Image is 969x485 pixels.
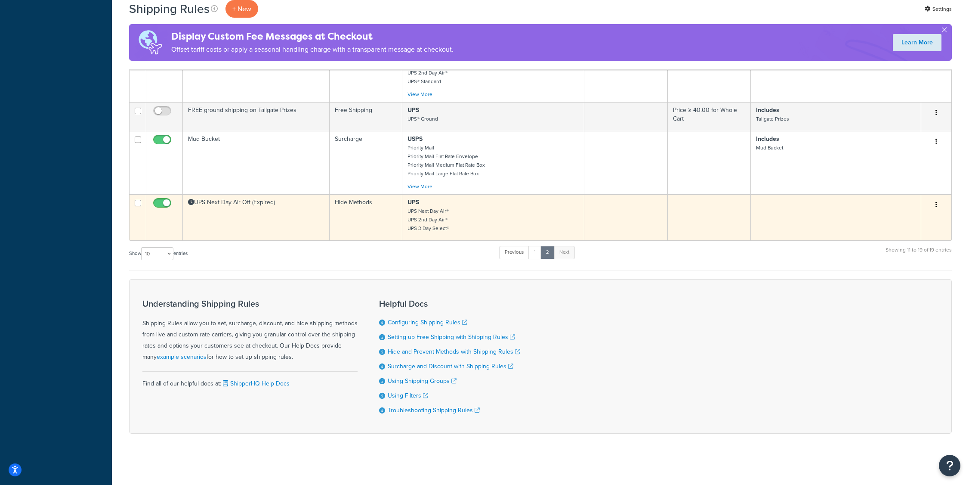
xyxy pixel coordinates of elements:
[330,131,402,194] td: Surcharge
[939,455,960,476] button: Open Resource Center
[129,247,188,260] label: Show entries
[407,207,449,232] small: UPS Next Day Air® UPS 2nd Day Air® UPS 3 Day Select®
[407,198,419,207] strong: UPS
[129,24,171,61] img: duties-banner-06bc72dcb5fe05cb3f9472aba00be2ae8eb53ab6f0d8bb03d382ba314ac3c341.png
[407,106,419,115] strong: UPS
[925,3,952,15] a: Settings
[756,134,779,143] strong: Includes
[171,44,454,56] p: Offset tariff costs or apply a seasonal handling charge with a transparent message at checkout.
[528,246,541,259] a: 1
[330,39,402,102] td: Hide Methods
[407,183,432,190] a: View More
[554,246,575,259] a: Next
[407,134,423,143] strong: USPS
[499,246,529,259] a: Previous
[893,34,941,51] a: Learn More
[388,376,457,386] a: Using Shipping Groups
[379,299,520,308] h3: Helpful Docs
[157,352,207,361] a: example scenarios
[142,299,358,363] div: Shipping Rules allow you to set, surcharge, discount, and hide shipping methods from live and cus...
[142,371,358,389] div: Find all of our helpful docs at:
[756,144,783,152] small: Mud Bucket
[407,115,438,123] small: UPS® Ground
[388,406,480,415] a: Troubleshooting Shipping Rules
[221,379,290,388] a: ShipperHQ Help Docs
[407,90,432,98] a: View More
[183,131,330,194] td: Mud Bucket
[183,194,330,240] td: UPS Next Day Air Off (Expired)
[388,391,428,400] a: Using Filters
[129,0,210,17] h1: Shipping Rules
[388,347,520,356] a: Hide and Prevent Methods with Shipping Rules
[141,247,173,260] select: Showentries
[183,102,330,131] td: FREE ground shipping on Tailgate Prizes
[142,299,358,308] h3: Understanding Shipping Rules
[171,29,454,44] h4: Display Custom Fee Messages at Checkout
[668,102,751,131] td: Price ≥ 40.00 for Whole Cart
[668,39,751,102] td: Quantity ≥ 4 for Everything in Shipping Group
[330,102,402,131] td: Free Shipping
[388,318,467,327] a: Configuring Shipping Rules
[330,194,402,240] td: Hide Methods
[183,39,330,102] td: Orange Blanket Canister Hide when Quantity is more than 4
[756,106,779,115] strong: Includes
[388,362,513,371] a: Surcharge and Discount with Shipping Rules
[407,144,485,177] small: Priority Mail Priority Mail Flat Rate Envelope Priority Mail Medium Flat Rate Box Priority Mail L...
[886,245,952,264] div: Showing 11 to 19 of 19 entries
[756,115,789,123] small: Tailgate Prizes
[388,333,515,342] a: Setting up Free Shipping with Shipping Rules
[540,246,555,259] a: 2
